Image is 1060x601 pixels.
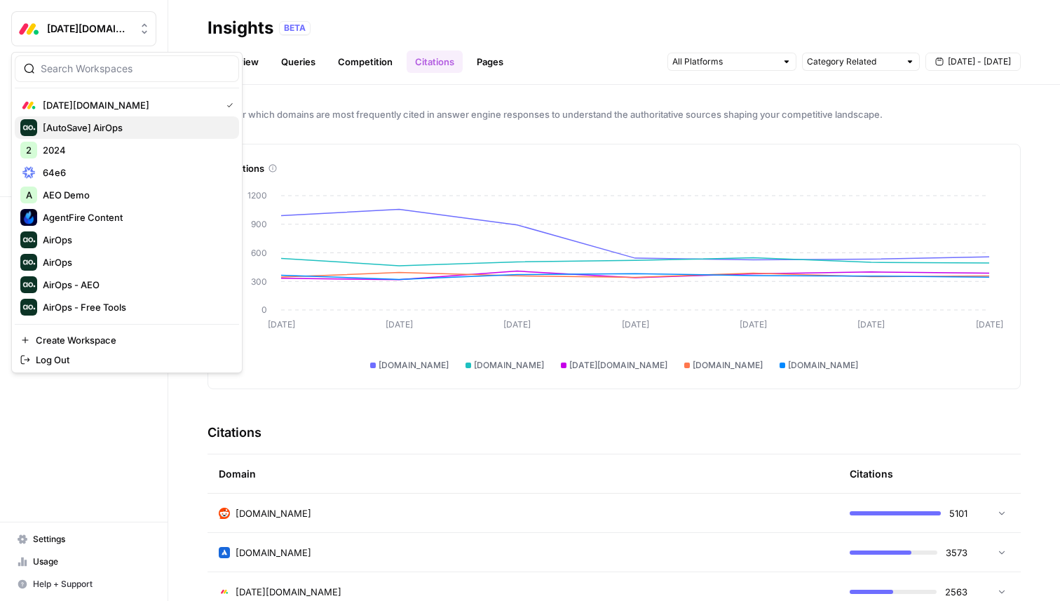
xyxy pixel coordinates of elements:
img: z9uib5lamw7lf050teux7ahm3b2h [219,547,230,558]
span: [DOMAIN_NAME] [379,359,449,372]
a: Competition [329,50,401,73]
span: [DATE][DOMAIN_NAME] [43,98,215,112]
a: Overview [208,50,267,73]
span: [DATE][DOMAIN_NAME] [569,359,667,372]
a: Pages [468,50,512,73]
img: AgentFire Content Logo [20,209,37,226]
span: [DOMAIN_NAME] [236,506,311,520]
img: AirOps - AEO Logo [20,276,37,293]
input: All Platforms [672,55,776,69]
span: 2 [26,143,32,157]
span: 5101 [949,506,967,520]
tspan: 0 [261,304,267,315]
h3: Citations [208,423,261,443]
span: 2024 [43,143,228,157]
tspan: [DATE] [857,319,885,330]
tspan: 600 [251,248,267,258]
span: Log Out [36,353,228,367]
span: AirOps [43,233,228,247]
div: Domain [219,454,827,493]
button: Help + Support [11,573,156,595]
a: Usage [11,551,156,573]
span: 3573 [946,546,967,560]
span: [DOMAIN_NAME] [693,359,763,372]
span: AirOps [43,255,228,269]
img: j0006o4w6wdac5z8yzb60vbgsr6k [219,586,230,597]
span: A [26,188,32,202]
span: Help + Support [33,578,150,590]
a: Create Workspace [15,330,239,350]
tspan: [DATE] [976,319,1003,330]
tspan: [DATE] [503,319,531,330]
tspan: 900 [251,219,267,229]
a: Queries [273,50,324,73]
span: Settings [33,533,150,546]
span: [DOMAIN_NAME] [474,359,544,372]
span: [DATE][DOMAIN_NAME] [47,22,132,36]
img: [AutoSave] AirOps Logo [20,119,37,136]
span: AEO Demo [43,188,228,202]
span: [DATE] - [DATE] [948,55,1011,68]
div: BETA [279,21,311,35]
a: Settings [11,528,156,551]
tspan: 1200 [247,190,267,201]
a: Log Out [15,350,239,370]
span: [DATE][DOMAIN_NAME] [236,585,341,599]
tspan: 300 [251,276,267,287]
span: [DOMAIN_NAME] [236,546,311,560]
a: Citations [407,50,463,73]
div: Citations [850,454,893,493]
span: AirOps - AEO [43,278,228,292]
span: Discover which domains are most frequently cited in answer engine responses to understand the aut... [208,107,1021,121]
span: AgentFire Content [43,210,228,224]
span: 64e6 [43,166,228,180]
div: Insights [208,17,273,39]
span: AirOps - Free Tools [43,300,228,314]
img: AirOps Logo [20,254,37,271]
img: Monday.com Logo [20,97,37,114]
button: [DATE] - [DATE] [925,53,1021,71]
div: Citations [225,161,1003,175]
span: Usage [33,555,150,568]
input: Category Related [807,55,899,69]
span: Create Workspace [36,333,228,347]
img: m2cl2pnoess66jx31edqk0jfpcfn [219,508,230,519]
span: 2563 [945,585,967,599]
input: Search Workspaces [41,62,230,76]
tspan: [DATE] [622,319,649,330]
tspan: [DATE] [268,319,295,330]
img: Monday.com Logo [16,16,41,41]
img: AirOps Logo [20,231,37,248]
span: [AutoSave] AirOps [43,121,228,135]
img: 64e6 Logo [20,164,37,181]
span: [DOMAIN_NAME] [788,359,858,372]
tspan: [DATE] [386,319,413,330]
img: AirOps - Free Tools Logo [20,299,37,316]
button: Workspace: Monday.com [11,11,156,46]
tspan: [DATE] [740,319,767,330]
div: Workspace: Monday.com [11,52,243,373]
